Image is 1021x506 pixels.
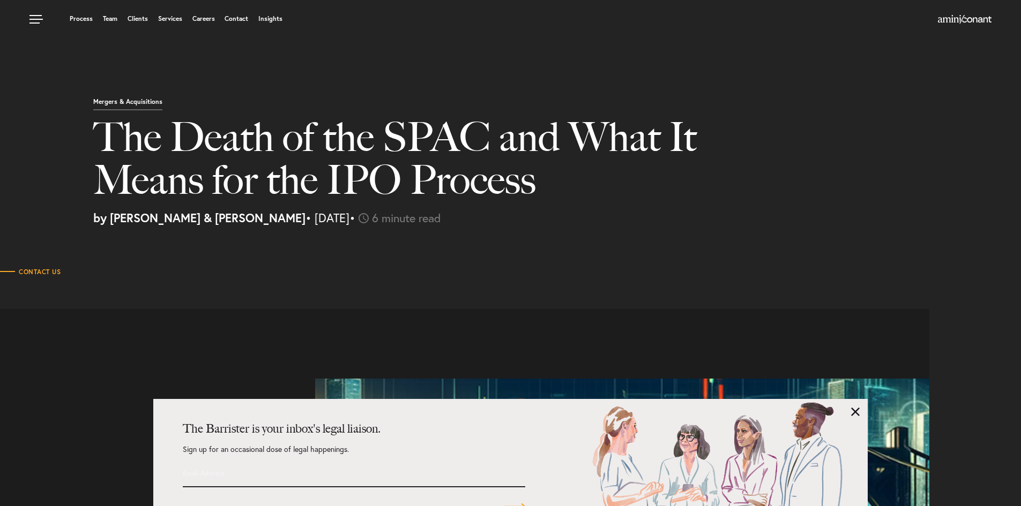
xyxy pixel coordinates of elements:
[158,16,182,22] a: Services
[93,116,737,212] h1: The Death of the SPAC and What It Means for the IPO Process
[938,16,992,24] a: Home
[128,16,148,22] a: Clients
[349,210,355,225] span: •
[103,16,117,22] a: Team
[192,16,215,22] a: Careers
[359,213,369,223] img: icon-time-light.svg
[183,421,381,436] strong: The Barrister is your inbox's legal liaison.
[70,16,93,22] a: Process
[225,16,248,22] a: Contact
[938,15,992,24] img: Amini & Conant
[93,99,162,110] p: Mergers & Acquisitions
[183,464,439,482] input: Email Address
[93,210,305,225] strong: by [PERSON_NAME] & [PERSON_NAME]
[183,445,525,464] p: Sign up for an occasional dose of legal happenings.
[372,210,441,225] span: 6 minute read
[93,212,1013,224] p: • [DATE]
[258,16,282,22] a: Insights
